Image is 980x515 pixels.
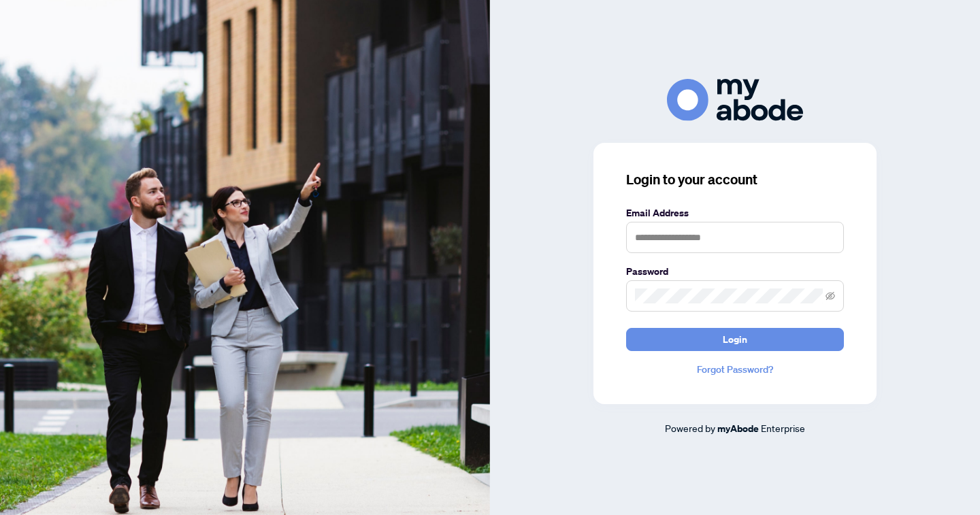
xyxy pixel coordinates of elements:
[626,170,844,189] h3: Login to your account
[723,329,747,350] span: Login
[626,264,844,279] label: Password
[626,362,844,377] a: Forgot Password?
[626,205,844,220] label: Email Address
[761,422,805,434] span: Enterprise
[667,79,803,120] img: ma-logo
[626,328,844,351] button: Login
[717,421,759,436] a: myAbode
[826,291,835,301] span: eye-invisible
[665,422,715,434] span: Powered by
